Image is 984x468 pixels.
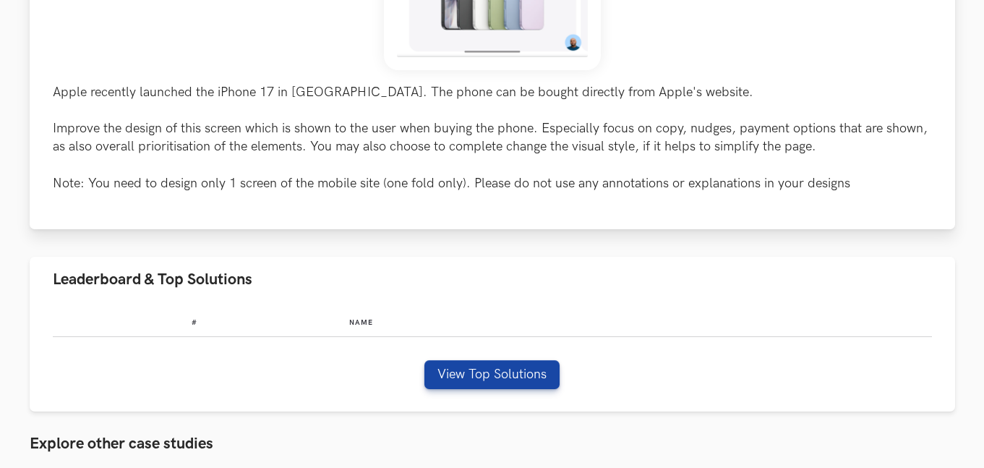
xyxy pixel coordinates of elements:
h3: Explore other case studies [30,435,955,454]
span: Name [349,318,373,327]
button: View Top Solutions [424,360,560,389]
span: Leaderboard & Top Solutions [53,270,252,289]
p: Apple recently launched the iPhone 17 in [GEOGRAPHIC_DATA]. The phone can be bought directly from... [53,83,932,192]
table: Leaderboard [53,307,932,337]
span: # [192,318,197,327]
div: Leaderboard & Top Solutions [30,302,955,412]
button: Leaderboard & Top Solutions [30,257,955,302]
